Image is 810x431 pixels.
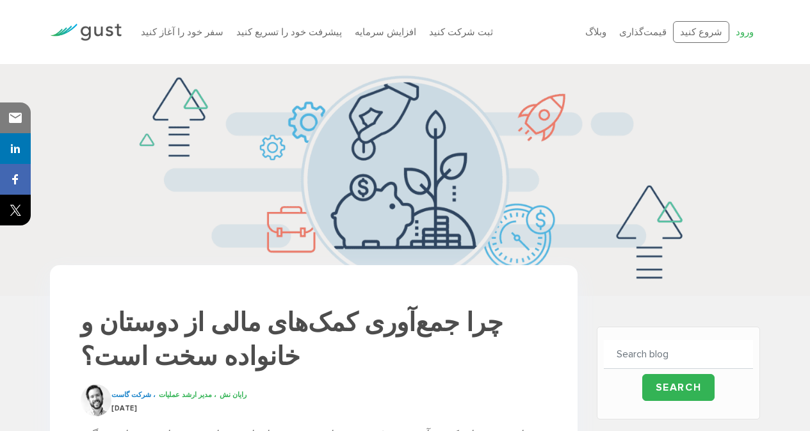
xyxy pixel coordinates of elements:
[429,26,493,38] a: ثبت شرکت کنید
[159,391,216,399] font: ، مدیر ارشد عملیات
[111,404,137,412] font: [DATE]
[355,26,416,38] a: افزایش سرمایه
[673,21,729,44] a: شروع کنید
[50,24,122,41] img: Gust Logo
[619,26,667,38] a: قیمت‌گذاری
[81,308,503,372] font: چرا جمع‌آوری کمک‌های مالی از دوستان و خانواده سخت است؟
[81,384,111,416] img: Ryan Nash
[585,26,606,38] a: وبلاگ
[111,391,156,399] font: ، شرکت گاست
[220,391,247,399] font: رایان نش
[236,26,342,38] a: پیشرفت خود را تسریع کنید
[680,26,722,38] font: شروع کنید
[141,26,223,38] a: سفر خود را آغاز کنید
[736,26,754,38] a: ورود
[642,374,715,401] input: Search
[604,340,753,369] input: Search blog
